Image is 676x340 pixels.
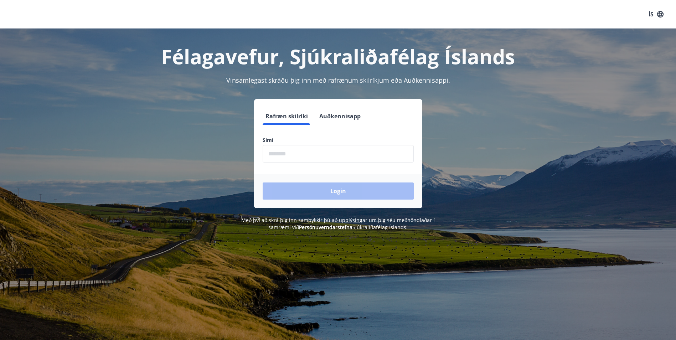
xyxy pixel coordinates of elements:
span: Með því að skrá þig inn samþykkir þú að upplýsingar um þig séu meðhöndlaðar í samræmi við Sjúkral... [241,217,435,231]
button: Rafræn skilríki [263,108,311,125]
button: Auðkennisapp [316,108,363,125]
span: Vinsamlegast skráðu þig inn með rafrænum skilríkjum eða Auðkennisappi. [226,76,450,84]
h1: Félagavefur, Sjúkraliðafélag Íslands [90,43,586,70]
label: Sími [263,136,414,144]
button: ÍS [645,8,667,21]
a: Persónuverndarstefna [299,224,352,231]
